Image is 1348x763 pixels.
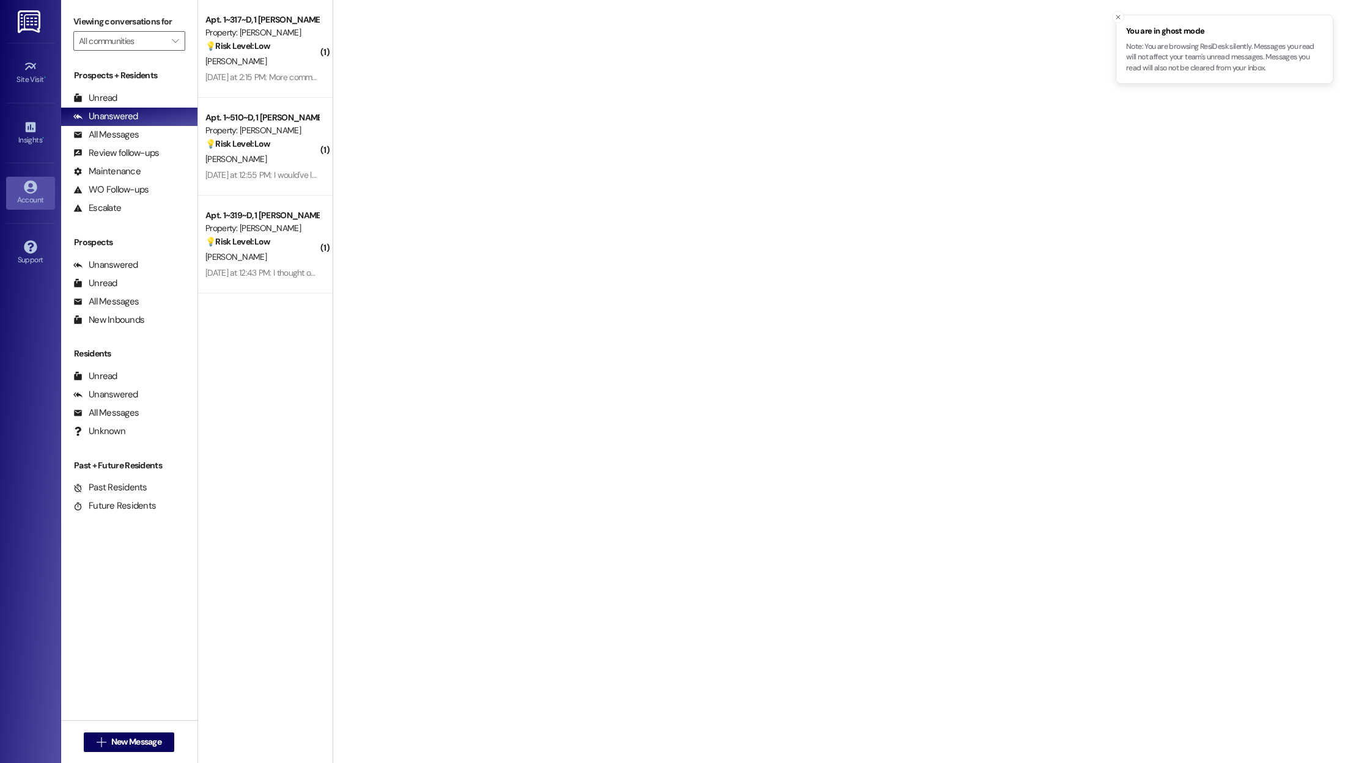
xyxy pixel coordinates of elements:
a: Support [6,237,55,270]
div: All Messages [73,407,139,419]
div: Apt. 1~319~D, 1 [PERSON_NAME] [205,209,319,222]
label: Viewing conversations for [73,12,185,31]
a: Insights • [6,117,55,150]
div: Residents [61,347,197,360]
span: New Message [111,735,161,748]
div: Unread [73,370,117,383]
div: Prospects + Residents [61,69,197,82]
div: Property: [PERSON_NAME] [205,124,319,137]
div: Prospects [61,236,197,249]
div: Maintenance [73,165,141,178]
span: [PERSON_NAME] [205,56,267,67]
span: [PERSON_NAME] [205,251,267,262]
div: Unanswered [73,259,138,271]
div: WO Follow-ups [73,183,149,196]
div: Property: [PERSON_NAME] [205,222,319,235]
span: • [44,73,46,82]
div: [DATE] at 12:55 PM: I would've loved a smoother communication process with early move in and more... [205,169,735,180]
input: All communities [79,31,166,51]
div: Unanswered [73,388,138,401]
div: Property: [PERSON_NAME] [205,26,319,39]
button: Close toast [1112,11,1124,23]
i:  [172,36,179,46]
span: You are in ghost mode [1126,25,1323,37]
div: [DATE] at 12:43 PM: I thought overall the move in process was smooth, however I would have liked ... [205,267,973,278]
div: Unread [73,92,117,105]
div: Unknown [73,425,125,438]
div: All Messages [73,295,139,308]
div: Future Residents [73,499,156,512]
div: New Inbounds [73,314,144,326]
i:  [97,737,106,747]
a: Site Visit • [6,56,55,89]
a: Account [6,177,55,210]
span: • [42,134,44,142]
img: ResiDesk Logo [18,10,43,33]
div: Unanswered [73,110,138,123]
p: Note: You are browsing ResiDesk silently. Messages you read will not affect your team's unread me... [1126,42,1323,74]
div: Escalate [73,202,121,215]
div: Apt. 1~317~D, 1 [PERSON_NAME] [205,13,319,26]
strong: 💡 Risk Level: Low [205,236,270,247]
div: Past Residents [73,481,147,494]
div: Past + Future Residents [61,459,197,472]
div: [DATE] at 2:15 PM: More communication. The "you will receive an email" response to every question... [205,72,700,83]
div: All Messages [73,128,139,141]
strong: 💡 Risk Level: Low [205,138,270,149]
button: New Message [84,732,174,752]
div: Apt. 1~510~D, 1 [PERSON_NAME] [205,111,319,124]
div: Unread [73,277,117,290]
div: Review follow-ups [73,147,159,160]
span: [PERSON_NAME] [205,153,267,164]
strong: 💡 Risk Level: Low [205,40,270,51]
